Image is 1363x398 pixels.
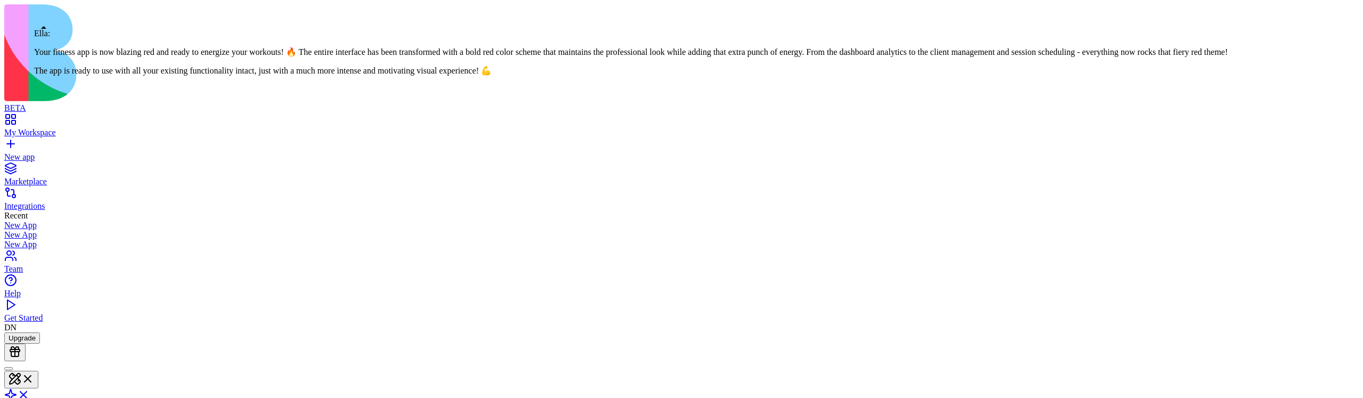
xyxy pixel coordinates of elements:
[4,118,1359,137] a: My Workspace
[4,255,1359,274] a: Team
[4,152,1359,162] div: New app
[4,201,1359,211] div: Integrations
[4,192,1359,211] a: Integrations
[4,304,1359,323] a: Get Started
[34,47,1228,57] p: Your fitness app is now blazing red and ready to energize your workouts! 🔥 The entire interface h...
[4,143,1359,162] a: New app
[4,167,1359,186] a: Marketplace
[4,128,1359,137] div: My Workspace
[34,66,1228,76] p: The app is ready to use with all your existing functionality intact, just with a much more intens...
[4,240,1359,249] a: New App
[4,264,1359,274] div: Team
[4,279,1359,298] a: Help
[4,333,40,342] a: Upgrade
[4,4,432,101] img: logo
[4,332,40,344] button: Upgrade
[9,9,151,85] h1: Fitness Command Center
[4,313,1359,323] div: Get Started
[4,221,1359,230] a: New App
[4,230,1359,240] a: New App
[4,323,17,332] span: DN
[4,94,1359,113] a: BETA
[4,289,1359,298] div: Help
[4,211,28,220] span: Recent
[34,29,50,38] span: Ella:
[4,103,1359,113] div: BETA
[4,177,1359,186] div: Marketplace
